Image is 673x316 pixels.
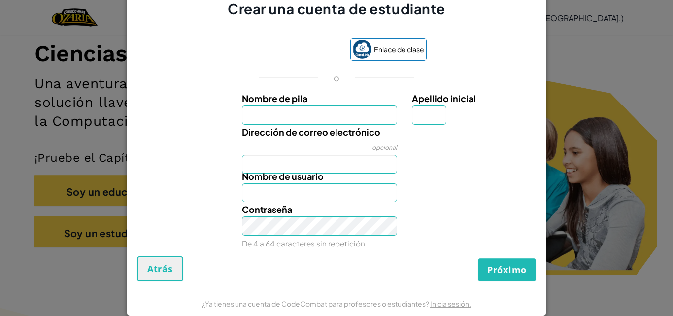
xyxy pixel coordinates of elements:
[242,93,307,104] font: Nombre de pila
[242,204,292,215] font: Contraseña
[478,258,536,281] button: Próximo
[487,264,527,276] font: Próximo
[353,40,371,59] img: classlink-logo-small.png
[137,256,183,281] button: Atrás
[202,299,429,308] font: ¿Ya tienes una cuenta de CodeCombat para profesores o estudiantes?
[242,126,380,138] font: Dirección de correo electrónico
[372,144,397,151] font: opcional
[242,171,324,182] font: Nombre de usuario
[147,263,173,275] font: Atrás
[334,72,339,83] font: o
[242,39,345,61] iframe: Botón de acceso con Google
[430,299,471,308] a: Inicia sesión.
[374,45,424,54] font: Enlace de clase
[412,93,476,104] font: Apellido inicial
[242,239,365,248] font: De 4 a 64 caracteres sin repetición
